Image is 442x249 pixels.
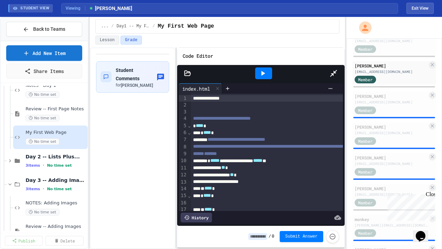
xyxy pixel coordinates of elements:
[43,186,44,192] span: •
[269,234,271,239] span: /
[26,83,86,89] span: Notes - Day 1
[26,187,40,191] span: 3 items
[358,76,373,83] span: Member
[358,107,373,113] span: Member
[179,83,222,94] div: index.html
[179,129,188,136] div: 6
[47,163,72,168] span: No time set
[355,69,427,74] div: [EMAIL_ADDRESS][DOMAIN_NAME]
[66,5,85,11] span: Viewing
[179,150,188,157] div: 9
[355,155,427,161] div: [PERSON_NAME]
[179,136,188,143] div: 7
[26,154,86,160] span: Day 2 -- Lists Plus...
[26,163,40,168] span: 3 items
[355,93,427,99] div: [PERSON_NAME]
[121,83,153,88] span: [PERSON_NAME]
[183,52,213,61] h6: Code Editor
[179,85,213,92] div: index.html
[355,38,427,44] div: [EMAIL_ADDRESS][DOMAIN_NAME]
[188,193,191,199] span: Fold line
[26,209,59,215] span: No time set
[358,46,373,52] span: Member
[26,115,59,121] span: No time set
[26,177,86,183] span: Day 3 -- Adding Images
[179,144,188,150] div: 8
[6,64,82,79] a: Share Items
[179,200,188,206] div: 16
[95,36,119,45] button: Lesson
[355,161,427,166] div: [EMAIL_ADDRESS][DOMAIN_NAME]
[116,67,140,81] span: Student Comments
[26,91,59,98] span: No time set
[385,191,435,221] iframe: chat widget
[179,109,188,116] div: 3
[179,192,188,199] div: 15
[179,206,188,213] div: 17
[352,20,373,36] div: My Account
[285,234,318,239] span: Submit Answer
[413,221,435,242] iframe: chat widget
[179,185,188,192] div: 14
[272,234,274,239] span: 0
[326,230,339,243] button: Force resubmission of student's answer (Admin only)
[89,5,132,12] span: [PERSON_NAME]
[179,165,188,172] div: 11
[179,172,188,178] div: 12
[43,163,44,168] span: •
[3,3,48,44] div: Chat with us now!Close
[6,22,82,37] button: Back to Teams
[5,236,43,246] a: Publish
[121,36,142,45] button: Grade
[355,192,427,197] div: [EMAIL_ADDRESS][DOMAIN_NAME]
[116,24,150,29] span: Day1 -- My First Page
[26,130,86,136] span: My First Web Page
[355,216,427,222] div: monkey
[179,179,188,186] div: 13
[47,187,72,191] span: No time set
[20,6,49,11] span: STUDENT VIEW
[355,130,427,136] div: [EMAIL_ADDRESS][DOMAIN_NAME]
[358,169,373,175] span: Member
[26,138,59,145] span: No time set
[355,185,427,192] div: [PERSON_NAME]
[406,3,434,14] button: Exit student view
[101,24,109,29] span: ...
[355,223,427,228] div: [PERSON_NAME][EMAIL_ADDRESS][DOMAIN_NAME]
[181,213,212,222] div: History
[358,138,373,144] span: Member
[188,130,191,135] span: Fold line
[6,45,82,61] a: Add New Item
[188,123,191,128] span: Fold line
[358,230,373,236] span: Member
[26,224,86,230] span: Review -- Adding Images
[33,26,65,33] span: Back to Teams
[179,95,188,102] div: 1
[358,200,373,206] span: Member
[26,200,86,206] span: NOTES: Adding Images
[158,22,214,30] span: My First Web Page
[179,115,188,122] div: 4
[116,82,156,88] div: for
[179,122,188,129] div: 5
[26,106,86,112] span: Review -- First Page Notes
[179,102,188,109] div: 2
[179,157,188,164] div: 10
[46,236,84,246] a: Delete
[355,100,427,105] div: [EMAIL_ADDRESS][DOMAIN_NAME]
[111,24,114,29] span: /
[355,124,427,130] div: [PERSON_NAME]
[152,24,155,29] span: /
[280,231,323,242] button: Submit Answer
[355,63,427,69] div: [PERSON_NAME]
